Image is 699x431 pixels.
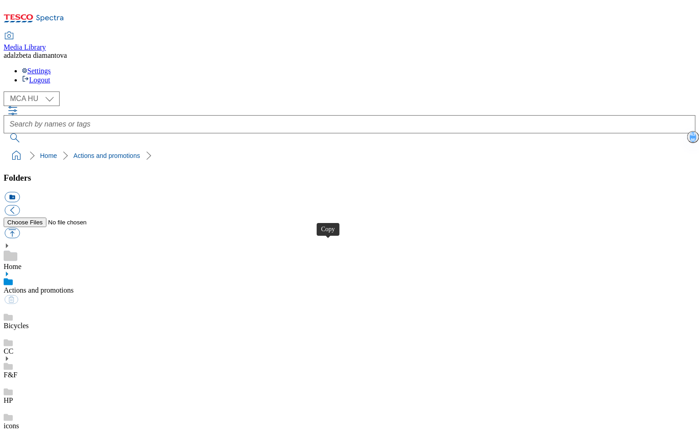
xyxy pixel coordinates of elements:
[22,76,50,84] a: Logout
[9,148,24,163] a: home
[4,32,46,51] a: Media Library
[4,396,13,404] a: HP
[4,147,695,164] nav: breadcrumb
[4,263,21,270] a: Home
[4,286,74,294] a: Actions and promotions
[4,51,10,59] span: ad
[4,115,695,133] input: Search by names or tags
[4,422,19,430] a: icons
[10,51,67,59] span: alzbeta diamantova
[4,322,29,330] a: Bicycles
[4,173,695,183] h3: Folders
[4,371,17,379] a: F&F
[22,67,51,75] a: Settings
[4,43,46,51] span: Media Library
[73,152,140,159] a: Actions and promotions
[40,152,57,159] a: Home
[4,347,13,355] a: CC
